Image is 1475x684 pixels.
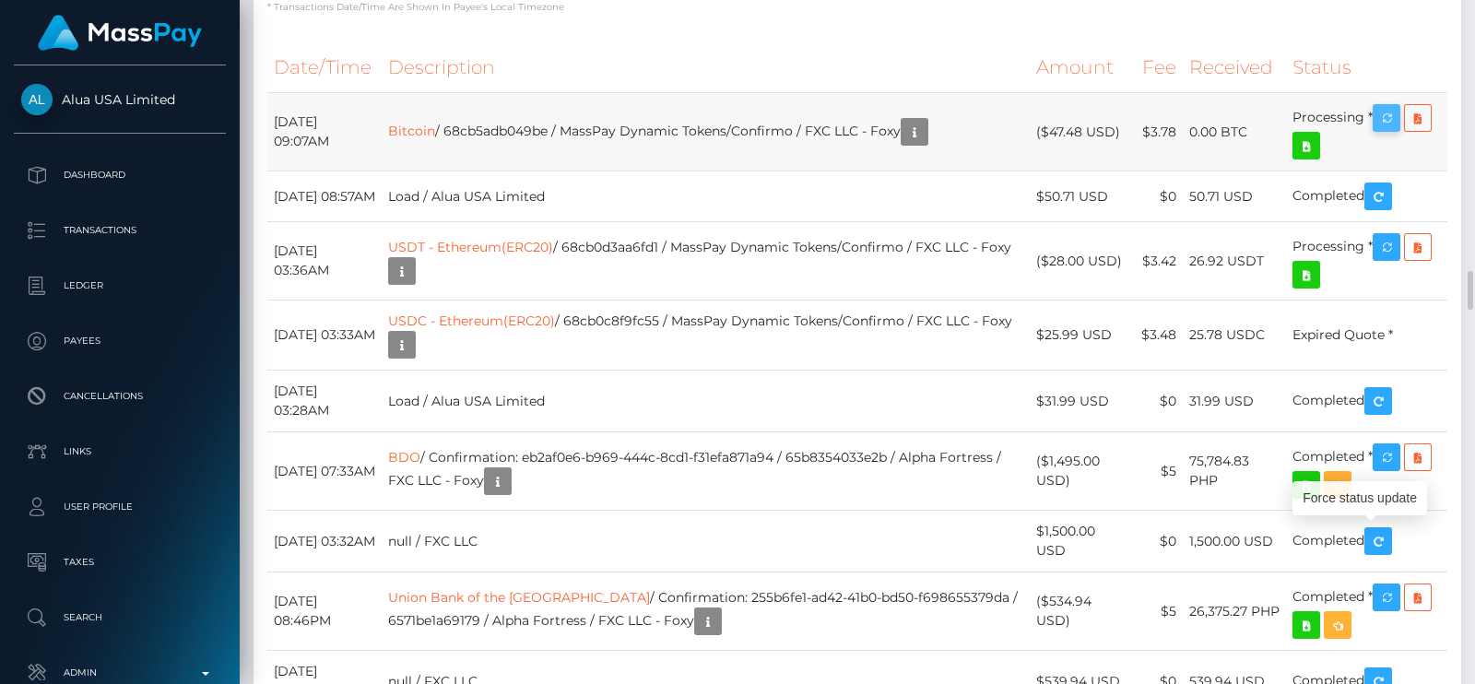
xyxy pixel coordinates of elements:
td: / 68cb0c8f9fc55 / MassPay Dynamic Tokens/Confirmo / FXC LLC - Foxy [382,301,1030,371]
td: [DATE] 03:32AM [267,511,382,572]
p: Payees [21,327,218,355]
td: $1,500.00 USD [1030,511,1134,572]
td: $3.42 [1134,222,1183,301]
p: Search [21,604,218,631]
td: / Confirmation: eb2af0e6-b969-444c-8cd1-f31efa871a94 / 65b8354033e2b / Alpha Fortress / FXC LLC -... [382,432,1030,511]
td: 26,375.27 PHP [1183,572,1286,651]
td: [DATE] 07:33AM [267,432,382,511]
td: $3.78 [1134,93,1183,171]
td: $5 [1134,432,1183,511]
th: Fee [1134,42,1183,93]
td: [DATE] 03:28AM [267,371,382,432]
a: Transactions [14,207,226,254]
th: Date/Time [267,42,382,93]
td: / 68cb0d3aa6fd1 / MassPay Dynamic Tokens/Confirmo / FXC LLC - Foxy [382,222,1030,301]
a: USDC - Ethereum(ERC20) [388,313,555,329]
td: $0 [1134,371,1183,432]
td: $31.99 USD [1030,371,1134,432]
td: 1,500.00 USD [1183,511,1286,572]
td: 50.71 USD [1183,171,1286,222]
div: Force status update [1292,481,1427,515]
p: Ledger [21,272,218,300]
a: Union Bank of the [GEOGRAPHIC_DATA] [388,589,650,606]
td: $0 [1134,171,1183,222]
a: Dashboard [14,152,226,198]
td: ($1,495.00 USD) [1030,432,1134,511]
span: Alua USA Limited [14,91,226,108]
td: 31.99 USD [1183,371,1286,432]
a: Links [14,429,226,475]
td: Processing * [1286,222,1447,301]
td: [DATE] 03:33AM [267,301,382,371]
td: ($47.48 USD) [1030,93,1134,171]
td: Load / Alua USA Limited [382,171,1030,222]
a: Ledger [14,263,226,309]
a: BDO [388,449,420,466]
td: 26.92 USDT [1183,222,1286,301]
td: Completed * [1286,572,1447,651]
td: / 68cb5adb049be / MassPay Dynamic Tokens/Confirmo / FXC LLC - Foxy [382,93,1030,171]
td: [DATE] 03:36AM [267,222,382,301]
td: [DATE] 09:07AM [267,93,382,171]
td: $3.48 [1134,301,1183,371]
td: 0.00 BTC [1183,93,1286,171]
td: $25.99 USD [1030,301,1134,371]
img: Alua USA Limited [21,84,53,115]
td: Completed * [1286,432,1447,511]
th: Description [382,42,1030,93]
td: ($534.94 USD) [1030,572,1134,651]
td: 75,784.83 PHP [1183,432,1286,511]
th: Amount [1030,42,1134,93]
td: null / FXC LLC [382,511,1030,572]
a: Payees [14,318,226,364]
td: ($28.00 USD) [1030,222,1134,301]
td: $50.71 USD [1030,171,1134,222]
td: 25.78 USDC [1183,301,1286,371]
img: MassPay Logo [38,15,202,51]
p: Dashboard [21,161,218,189]
td: / Confirmation: 255b6fe1-ad42-41b0-bd50-f698655379da / 6571be1a69179 / Alpha Fortress / FXC LLC -... [382,572,1030,651]
td: $5 [1134,572,1183,651]
td: Completed [1286,171,1447,222]
a: Cancellations [14,373,226,419]
p: Cancellations [21,383,218,410]
td: Processing * [1286,93,1447,171]
th: Received [1183,42,1286,93]
p: Links [21,438,218,466]
td: [DATE] 08:46PM [267,572,382,651]
td: Completed [1286,511,1447,572]
p: User Profile [21,493,218,521]
td: $0 [1134,511,1183,572]
a: USDT - Ethereum(ERC20) [388,239,553,255]
a: Search [14,595,226,641]
td: Completed [1286,371,1447,432]
a: Taxes [14,539,226,585]
th: Status [1286,42,1447,93]
td: Expired Quote * [1286,301,1447,371]
a: Bitcoin [388,123,435,139]
td: Load / Alua USA Limited [382,371,1030,432]
a: User Profile [14,484,226,530]
p: Transactions [21,217,218,244]
td: [DATE] 08:57AM [267,171,382,222]
p: Taxes [21,548,218,576]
